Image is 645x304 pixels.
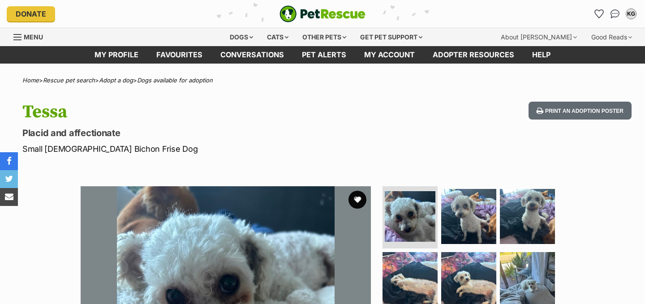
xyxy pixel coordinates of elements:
[592,7,606,21] a: Favourites
[261,28,295,46] div: Cats
[354,28,429,46] div: Get pet support
[22,102,393,122] h1: Tessa
[22,77,39,84] a: Home
[355,46,424,64] a: My account
[293,46,355,64] a: Pet alerts
[137,77,213,84] a: Dogs available for adoption
[279,5,365,22] a: PetRescue
[523,46,559,64] a: Help
[494,28,583,46] div: About [PERSON_NAME]
[296,28,353,46] div: Other pets
[22,143,393,155] p: Small [DEMOGRAPHIC_DATA] Bichon Frise Dog
[24,33,43,41] span: Menu
[7,6,55,21] a: Donate
[424,46,523,64] a: Adopter resources
[529,102,632,120] button: Print an adoption poster
[585,28,638,46] div: Good Reads
[348,191,366,209] button: favourite
[211,46,293,64] a: conversations
[385,191,435,242] img: Photo of Tessa
[624,7,638,21] button: My account
[13,28,49,44] a: Menu
[441,189,496,244] img: Photo of Tessa
[627,9,636,18] div: KG
[608,7,622,21] a: Conversations
[22,127,393,139] p: Placid and affectionate
[99,77,133,84] a: Adopt a dog
[147,46,211,64] a: Favourites
[43,77,95,84] a: Rescue pet search
[592,7,638,21] ul: Account quick links
[279,5,365,22] img: logo-e224e6f780fb5917bec1dbf3a21bbac754714ae5b6737aabdf751b685950b380.svg
[86,46,147,64] a: My profile
[224,28,259,46] div: Dogs
[611,9,620,18] img: chat-41dd97257d64d25036548639549fe6c8038ab92f7586957e7f3b1b290dea8141.svg
[500,189,555,244] img: Photo of Tessa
